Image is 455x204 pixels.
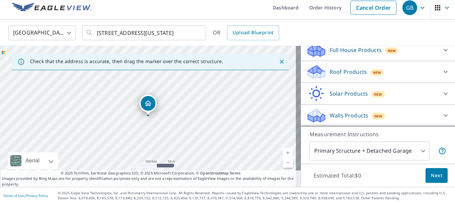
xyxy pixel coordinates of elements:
p: Check that the address is accurate, then drag the marker over the correct structure. [30,58,223,64]
div: OR [213,25,279,40]
span: Upload Blueprint [233,29,273,37]
span: © 2025 TomTom, Earthstar Geographics SIO, © 2025 Microsoft Corporation, © [61,170,241,176]
div: Aerial [8,152,58,169]
p: Measurement Instructions [310,130,446,138]
p: | [3,194,48,198]
div: GB [402,0,417,15]
span: New [374,92,382,97]
p: Walls Products [330,111,368,119]
a: Upload Blueprint [227,25,279,40]
span: Your report will include the primary structure and a detached garage if one exists. [438,147,446,155]
div: Roof ProductsNew [306,64,450,80]
a: Terms of Use [3,193,24,198]
p: Solar Products [330,90,368,98]
button: Close [277,57,286,66]
p: Estimated Total: $0 [308,168,367,183]
a: Terms [230,170,241,175]
a: Current Level 17, Zoom Out [283,158,293,168]
p: Roof Products [330,68,367,76]
img: EV Logo [12,3,91,13]
p: Full House Products [330,46,382,54]
button: Next [426,168,448,183]
div: Aerial [23,152,42,169]
a: Privacy Policy [26,193,48,198]
div: [GEOGRAPHIC_DATA] [8,23,75,42]
div: Full House ProductsNew [306,42,450,58]
span: New [374,113,383,119]
div: Solar ProductsNew [306,86,450,102]
p: © 2025 Eagle View Technologies, Inc. and Pictometry International Corp. All Rights Reserved. Repo... [58,191,452,201]
div: Dropped pin, building 1, Residential property, 560 Windsor Gate Rd Virginia Beach, VA 23452 [139,95,157,115]
input: Search by address or latitude-longitude [97,23,192,42]
div: Primary Structure + Detached Garage [310,142,430,160]
a: Current Level 17, Zoom In [283,148,293,158]
span: New [373,70,381,75]
a: OpenStreetMap [200,170,228,175]
span: Next [431,171,442,180]
div: Walls ProductsNew [306,107,450,123]
span: New [388,48,396,53]
a: Cancel Order [350,1,396,15]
